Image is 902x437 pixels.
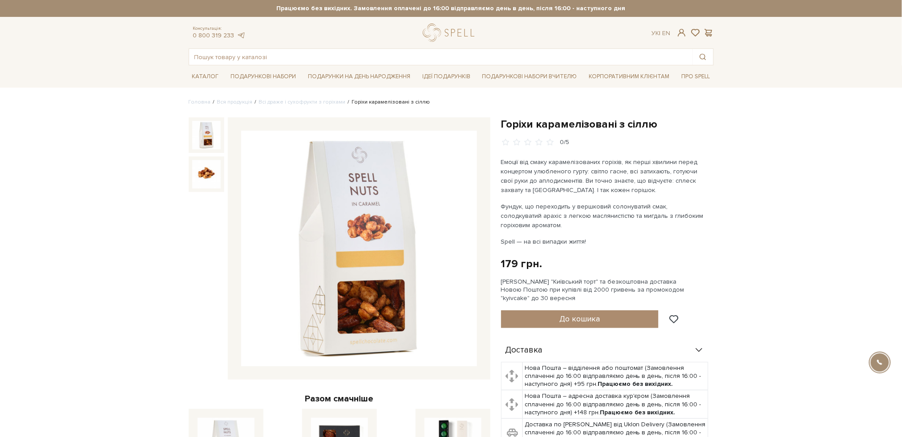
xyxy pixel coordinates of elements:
div: Ук [651,29,670,37]
a: Про Spell [678,70,713,84]
a: Каталог [189,70,222,84]
span: Доставка [506,346,543,354]
a: Подарункові набори [227,70,299,84]
a: Головна [189,99,211,105]
div: 0/5 [560,138,570,147]
p: Spell — на всі випадки життя! [501,237,710,246]
td: Нова Пошта – відділення або поштомат (Замовлення сплаченні до 16:00 відправляємо день в день, піс... [523,362,708,390]
b: Працюємо без вихідних. [600,409,675,416]
span: | [659,29,660,37]
button: Пошук товару у каталозі [693,49,713,65]
div: 179 грн. [501,257,542,271]
a: Подарункові набори Вчителю [479,69,581,84]
a: En [662,29,670,37]
td: Нова Пошта – адресна доставка кур'єром (Замовлення сплаченні до 16:00 відправляємо день в день, п... [523,390,708,419]
img: Горіхи карамелізовані з сіллю [192,121,221,149]
a: Ідеї подарунків [419,70,474,84]
button: До кошика [501,310,659,328]
p: Фундук, що переходить у вершковий солонуватий смак, солодкуватий арахіс з легкою маслянистістю та... [501,202,710,230]
a: logo [423,24,478,42]
li: Горіхи карамелізовані з сіллю [346,98,430,106]
span: Консультація: [193,26,246,32]
img: Горіхи карамелізовані з сіллю [192,160,221,188]
a: Корпоративним клієнтам [586,70,673,84]
input: Пошук товару у каталозі [189,49,693,65]
h1: Горіхи карамелізовані з сіллю [501,117,714,131]
div: Разом смачніше [189,393,490,405]
a: Вся продукція [217,99,253,105]
a: telegram [237,32,246,39]
img: Горіхи карамелізовані з сіллю [241,131,477,366]
div: [PERSON_NAME] "Київський торт" та безкоштовна доставка Новою Поштою при купівлі від 2000 гривень ... [501,278,714,302]
a: Всі драже і сухофрукти з горіхами [259,99,346,105]
strong: Працюємо без вихідних. Замовлення оплачені до 16:00 відправляємо день в день, після 16:00 - насту... [189,4,714,12]
p: Емоції від смаку карамелізованих горіхів, як перші хвилини перед концертом улюбленого гурту: світ... [501,157,710,195]
b: Працюємо без вихідних. [598,380,673,388]
a: 0 800 319 233 [193,32,235,39]
a: Подарунки на День народження [304,70,414,84]
span: До кошика [560,314,600,324]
